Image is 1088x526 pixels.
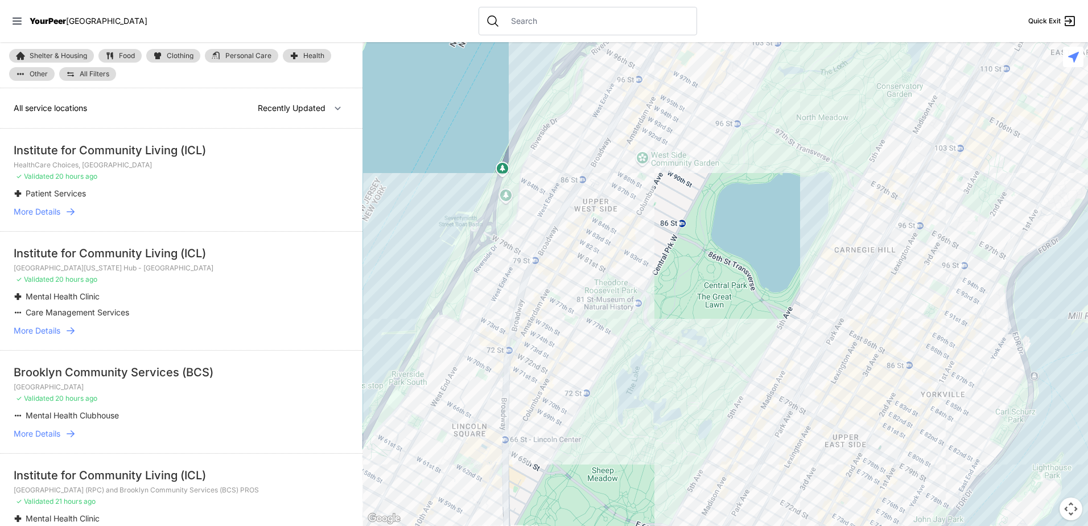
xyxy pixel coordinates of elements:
span: Other [30,71,48,77]
span: [GEOGRAPHIC_DATA] [66,16,147,26]
span: ✓ Validated [16,172,53,180]
span: More Details [14,428,60,439]
span: More Details [14,206,60,217]
span: 20 hours ago [55,172,97,180]
p: [GEOGRAPHIC_DATA][US_STATE] Hub - [GEOGRAPHIC_DATA] [14,264,349,273]
span: Mental Health Clinic [26,513,100,523]
p: HealthCare Choices, [GEOGRAPHIC_DATA] [14,161,349,170]
span: Personal Care [225,52,271,59]
p: [GEOGRAPHIC_DATA] [14,383,349,392]
input: Search [504,15,690,27]
div: Institute for Community Living (ICL) [14,142,349,158]
span: Care Management Services [26,307,129,317]
span: ✓ Validated [16,497,53,506]
a: Food [98,49,142,63]
a: Quick Exit [1028,14,1077,28]
span: Mental Health Clubhouse [26,410,119,420]
span: Food [119,52,135,59]
a: Shelter & Housing [9,49,94,63]
a: All Filters [59,67,116,81]
a: Health [283,49,331,63]
span: 20 hours ago [55,394,97,402]
a: Open this area in Google Maps (opens a new window) [365,511,403,526]
span: Health [303,52,324,59]
div: Institute for Community Living (ICL) [14,245,349,261]
span: ✓ Validated [16,394,53,402]
span: Clothing [167,52,193,59]
a: More Details [14,428,349,439]
span: 20 hours ago [55,275,97,283]
div: Institute for Community Living (ICL) [14,467,349,483]
span: Patient Services [26,188,86,198]
button: Map camera controls [1060,498,1082,520]
span: YourPeer [30,16,66,26]
span: 21 hours ago [55,497,96,506]
a: Clothing [146,49,200,63]
a: YourPeer[GEOGRAPHIC_DATA] [30,18,147,24]
span: Mental Health Clinic [26,291,100,301]
span: All Filters [80,71,109,77]
span: More Details [14,325,60,336]
span: Shelter & Housing [30,52,87,59]
span: ✓ Validated [16,275,53,283]
span: Quick Exit [1028,17,1061,26]
img: Google [365,511,403,526]
a: Personal Care [205,49,278,63]
a: More Details [14,206,349,217]
a: Other [9,67,55,81]
a: More Details [14,325,349,336]
p: [GEOGRAPHIC_DATA] (RPC) and Brooklyn Community Services (BCS) PROS [14,486,349,495]
div: Brooklyn Community Services (BCS) [14,364,349,380]
span: All service locations [14,103,87,113]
